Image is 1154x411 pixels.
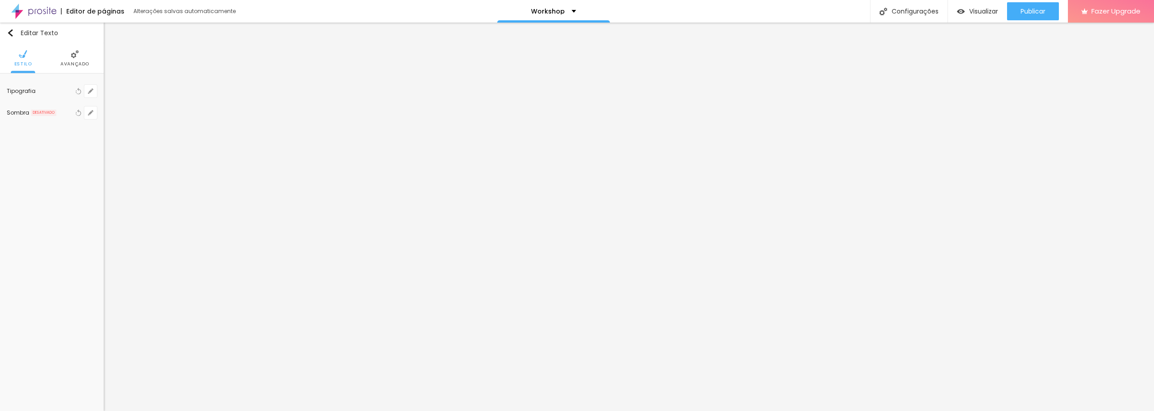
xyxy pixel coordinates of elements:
img: Icone [19,50,27,58]
button: Visualizar [948,2,1007,20]
img: Icone [71,50,79,58]
img: Icone [7,29,14,37]
img: Icone [879,8,887,15]
span: Publicar [1021,8,1045,15]
span: Visualizar [969,8,998,15]
iframe: Editor [104,23,1154,411]
div: Alterações salvas automaticamente [133,9,237,14]
p: Workshop [531,8,565,14]
span: Estilo [14,62,32,66]
div: Editar Texto [7,29,58,37]
button: Publicar [1007,2,1059,20]
span: DESATIVADO [31,110,56,116]
span: Fazer Upgrade [1091,7,1140,15]
img: view-1.svg [957,8,965,15]
div: Editor de páginas [61,8,124,14]
div: Tipografia [7,88,73,94]
span: Avançado [60,62,89,66]
div: Sombra [7,110,29,115]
